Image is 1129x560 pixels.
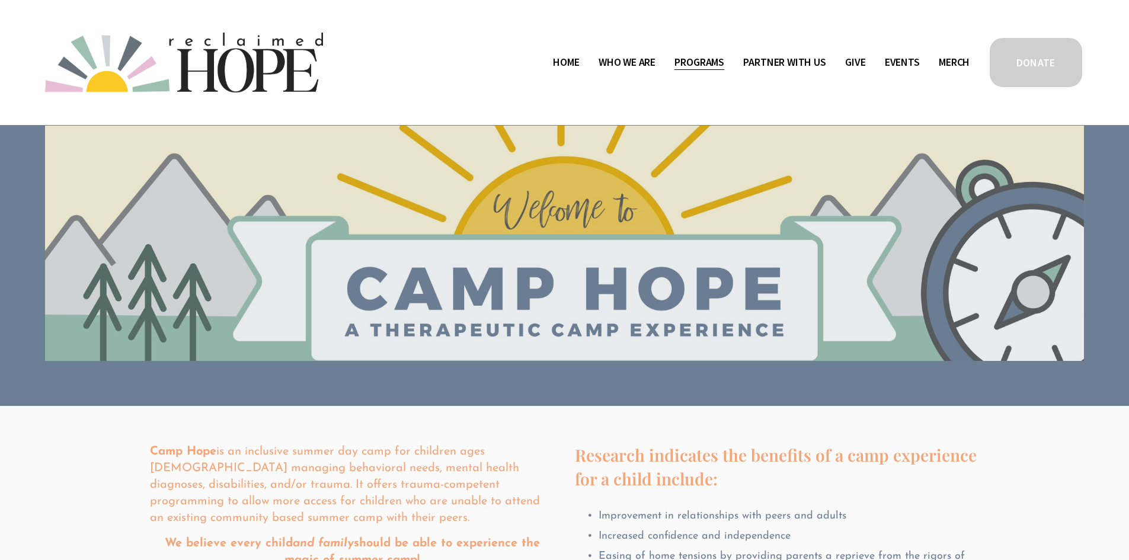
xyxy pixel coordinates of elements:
[988,36,1084,89] a: DONATE
[743,54,826,71] span: Partner With Us
[599,54,655,71] span: Who We Are
[743,53,826,72] a: folder dropdown
[599,529,980,544] p: Increased confidence and independence
[599,509,980,524] p: Improvement in relationships with peers and adults
[293,537,354,549] em: and family
[150,446,216,457] strong: Camp Hope
[845,53,865,72] a: Give
[939,53,970,72] a: Merch
[45,33,323,92] img: Reclaimed Hope Initiative
[674,54,724,71] span: Programs
[553,53,579,72] a: Home
[599,53,655,72] a: folder dropdown
[150,443,555,526] p: is an inclusive summer day camp for children ages [DEMOGRAPHIC_DATA] managing behavioral needs, m...
[674,53,724,72] a: folder dropdown
[575,443,980,491] h4: Research indicates the benefits of a camp experience for a child include:
[885,53,920,72] a: Events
